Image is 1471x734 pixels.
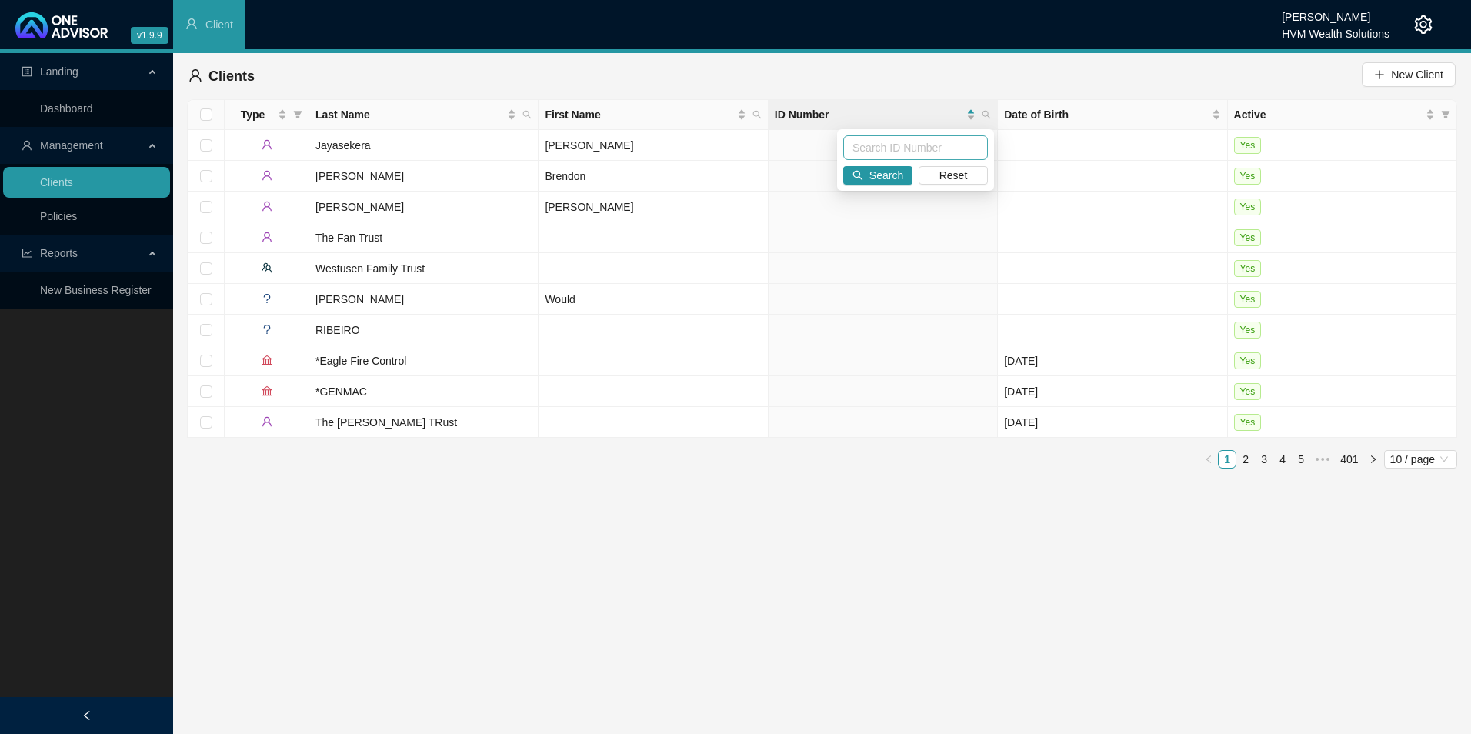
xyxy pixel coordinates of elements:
[998,345,1227,376] td: [DATE]
[309,284,539,315] td: [PERSON_NAME]
[188,68,202,82] span: user
[40,210,77,222] a: Policies
[315,106,504,123] span: Last Name
[1236,450,1255,469] li: 2
[998,100,1227,130] th: Date of Birth
[262,262,272,273] span: team
[40,247,78,259] span: Reports
[919,166,988,185] button: Reset
[309,192,539,222] td: [PERSON_NAME]
[1441,110,1450,119] span: filter
[775,106,963,123] span: ID Number
[539,284,768,315] td: Would
[262,232,272,242] span: user
[1310,450,1335,469] span: •••
[1273,450,1292,469] li: 4
[131,27,168,44] span: v1.9.9
[205,18,233,31] span: Client
[1438,103,1453,126] span: filter
[262,139,272,150] span: user
[1234,106,1423,123] span: Active
[749,103,765,126] span: search
[1234,168,1262,185] span: Yes
[40,102,93,115] a: Dashboard
[1336,451,1363,468] a: 401
[82,710,92,721] span: left
[262,293,272,304] span: question
[309,222,539,253] td: The Fan Trust
[1282,4,1389,21] div: [PERSON_NAME]
[309,100,539,130] th: Last Name
[1228,100,1457,130] th: Active
[309,161,539,192] td: [PERSON_NAME]
[290,103,305,126] span: filter
[539,130,768,161] td: [PERSON_NAME]
[309,130,539,161] td: Jayasekera
[22,248,32,259] span: line-chart
[869,167,903,184] span: Search
[1004,106,1208,123] span: Date of Birth
[1234,352,1262,369] span: Yes
[40,65,78,78] span: Landing
[1234,260,1262,277] span: Yes
[309,345,539,376] td: *Eagle Fire Control
[309,253,539,284] td: Westusen Family Trust
[262,355,272,365] span: bank
[1310,450,1335,469] li: Next 5 Pages
[1391,66,1443,83] span: New Client
[262,416,272,427] span: user
[1374,69,1385,80] span: plus
[545,106,733,123] span: First Name
[1369,455,1378,464] span: right
[1256,451,1273,468] a: 3
[522,110,532,119] span: search
[1335,450,1363,469] li: 401
[1234,291,1262,308] span: Yes
[1234,199,1262,215] span: Yes
[40,284,152,296] a: New Business Register
[262,324,272,335] span: question
[1414,15,1433,34] span: setting
[231,106,275,123] span: Type
[1234,383,1262,400] span: Yes
[225,100,309,130] th: Type
[1364,450,1383,469] li: Next Page
[979,103,994,126] span: search
[309,315,539,345] td: RIBEIRO
[539,100,768,130] th: First Name
[262,385,272,396] span: bank
[1237,451,1254,468] a: 2
[752,110,762,119] span: search
[1199,450,1218,469] li: Previous Page
[1390,451,1451,468] span: 10 / page
[1234,229,1262,246] span: Yes
[1282,21,1389,38] div: HVM Wealth Solutions
[1362,62,1456,87] button: New Client
[1255,450,1273,469] li: 3
[519,103,535,126] span: search
[1364,450,1383,469] button: right
[1274,451,1291,468] a: 4
[309,407,539,438] td: The [PERSON_NAME] TRust
[15,12,108,38] img: 2df55531c6924b55f21c4cf5d4484680-logo-light.svg
[22,66,32,77] span: profile
[262,201,272,212] span: user
[998,407,1227,438] td: [DATE]
[1234,322,1262,339] span: Yes
[843,135,988,160] input: Search ID Number
[40,176,73,189] a: Clients
[1293,451,1309,468] a: 5
[1218,450,1236,469] li: 1
[539,192,768,222] td: [PERSON_NAME]
[40,139,103,152] span: Management
[1292,450,1310,469] li: 5
[185,18,198,30] span: user
[1384,450,1457,469] div: Page Size
[1204,455,1213,464] span: left
[22,140,32,151] span: user
[982,110,991,119] span: search
[843,166,912,185] button: Search
[1199,450,1218,469] button: left
[998,376,1227,407] td: [DATE]
[309,376,539,407] td: *GENMAC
